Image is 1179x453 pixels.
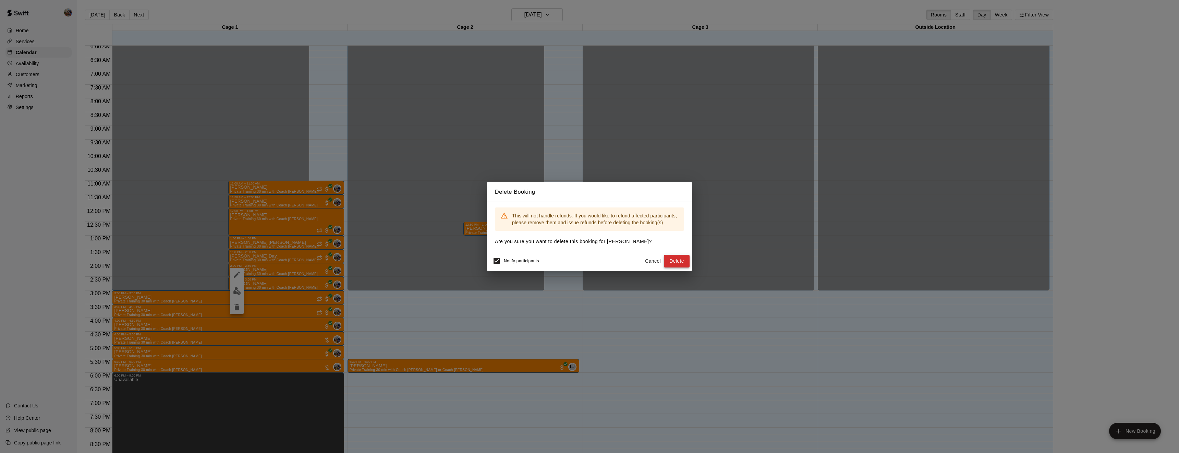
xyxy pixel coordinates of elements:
[664,255,690,267] button: Delete
[487,182,692,202] h2: Delete Booking
[504,259,539,264] span: Notify participants
[495,238,684,245] p: Are you sure you want to delete this booking for [PERSON_NAME] ?
[512,210,679,229] div: This will not handle refunds. If you would like to refund affected participants, please remove th...
[642,255,664,267] button: Cancel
